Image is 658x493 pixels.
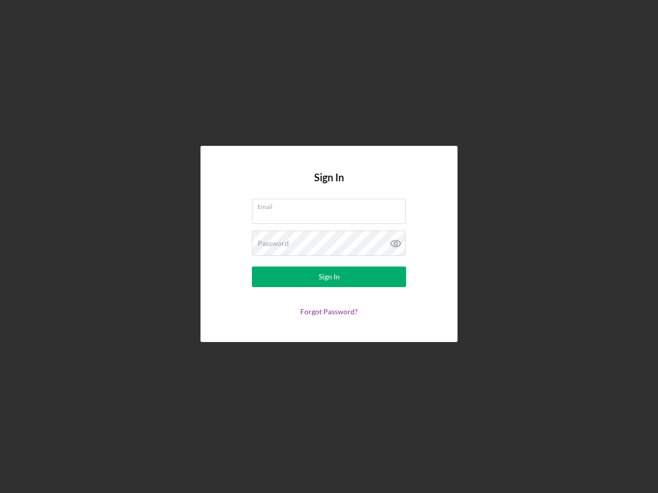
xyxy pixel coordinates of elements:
[319,267,340,287] div: Sign In
[258,199,406,211] label: Email
[252,267,406,287] button: Sign In
[258,239,289,248] label: Password
[314,172,344,199] h4: Sign In
[300,307,358,316] a: Forgot Password?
